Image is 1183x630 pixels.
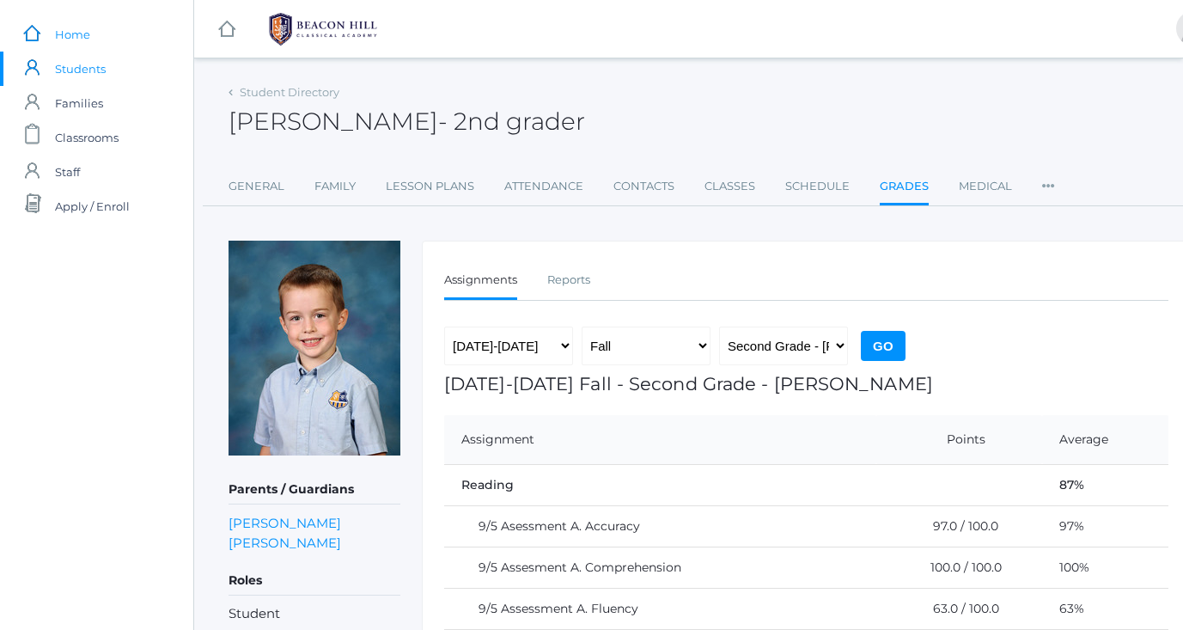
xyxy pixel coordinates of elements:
span: - 2nd grader [438,107,585,136]
a: Contacts [613,169,674,204]
a: Medical [959,169,1012,204]
h5: Parents / Guardians [229,475,400,505]
a: Classes [704,169,755,204]
td: 100% [1042,547,1168,588]
td: 87% [1042,464,1168,505]
th: Assignment [444,415,876,465]
th: Points [876,415,1042,465]
td: 9/5 Asessment A. Accuracy [444,505,876,547]
span: Apply / Enroll [55,189,130,223]
span: Staff [55,155,80,189]
a: Attendance [504,169,583,204]
span: Classrooms [55,120,119,155]
h1: [DATE]-[DATE] Fall - Second Grade - [PERSON_NAME] [444,374,1168,394]
td: 63.0 / 100.0 [876,588,1042,629]
img: BHCALogos-05-308ed15e86a5a0abce9b8dd61676a3503ac9727e845dece92d48e8588c001991.png [259,8,387,51]
a: Grades [880,169,929,206]
a: [PERSON_NAME] [229,533,341,553]
td: 97% [1042,505,1168,547]
span: Families [55,86,103,120]
a: Reports [547,263,590,297]
h2: [PERSON_NAME] [229,108,585,135]
th: Average [1042,415,1168,465]
td: 9/5 Assesment A. Comprehension [444,547,876,588]
a: [PERSON_NAME] [229,513,341,533]
a: Assignments [444,263,517,300]
span: Home [55,17,90,52]
a: Schedule [785,169,850,204]
td: 97.0 / 100.0 [876,505,1042,547]
a: Student Directory [240,85,339,99]
td: 9/5 Assessment A. Fluency [444,588,876,629]
input: Go [861,331,906,361]
td: 63% [1042,588,1168,629]
span: Reading [461,477,514,492]
a: Family [314,169,356,204]
li: Student [229,604,400,624]
a: Lesson Plans [386,169,474,204]
a: General [229,169,284,204]
td: 100.0 / 100.0 [876,547,1042,588]
img: Daniel Sandeman [229,241,400,456]
span: Students [55,52,106,86]
h5: Roles [229,566,400,596]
